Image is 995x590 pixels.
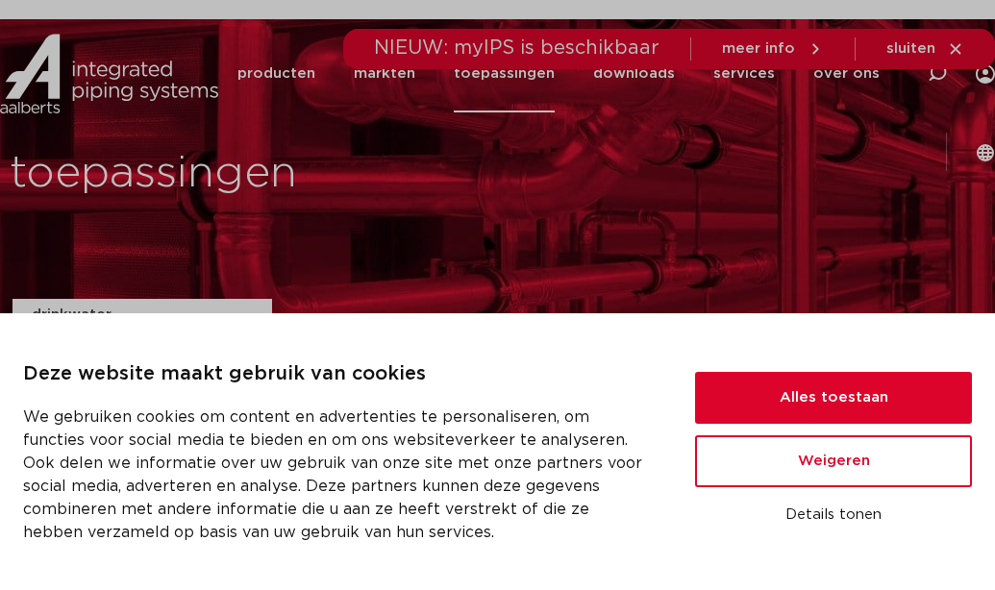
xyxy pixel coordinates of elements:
span: meer info [722,41,795,56]
a: downloads [593,35,675,112]
h1: toepassingen [10,143,488,205]
div: my IPS [976,35,995,112]
span: sluiten [886,41,935,56]
span: NIEUW: myIPS is beschikbaar [374,38,659,58]
a: sluiten [886,40,964,58]
a: producten [237,35,315,112]
a: markten [354,35,415,112]
button: Alles toestaan [695,372,972,424]
button: Details tonen [695,499,972,531]
button: Weigeren [695,435,972,487]
p: Deze website maakt gebruik van cookies [23,359,649,390]
a: meer info [722,40,824,58]
a: services [713,35,775,112]
nav: Menu [237,35,880,112]
a: toepassingen [454,35,555,112]
p: We gebruiken cookies om content en advertenties te personaliseren, om functies voor social media ... [23,406,649,544]
a: drinkwater [32,299,253,332]
a: over ons [813,35,880,112]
